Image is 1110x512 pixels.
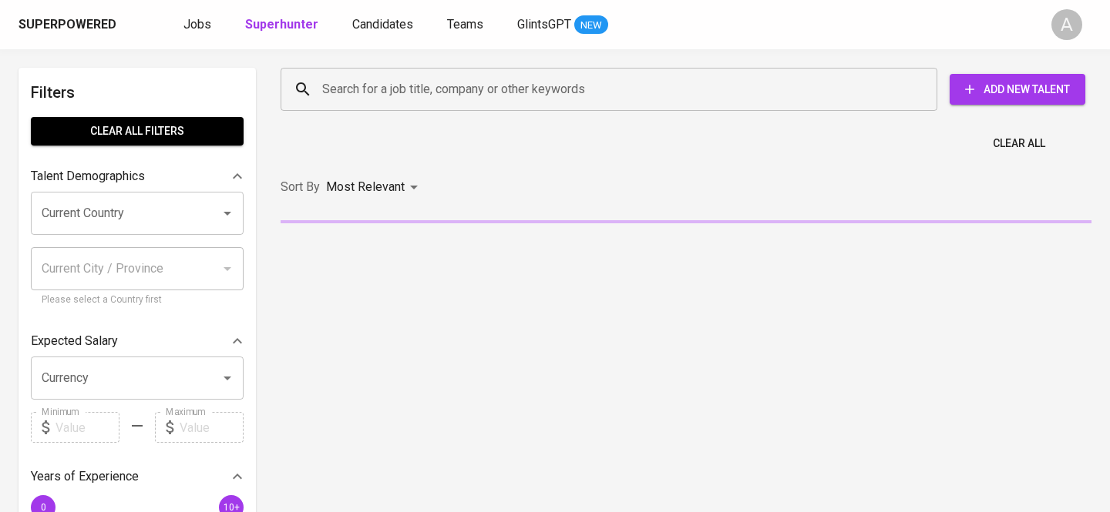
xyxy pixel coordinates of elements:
div: A [1051,9,1082,40]
span: Add New Talent [962,80,1073,99]
p: Years of Experience [31,467,139,486]
a: Teams [447,15,486,35]
button: Clear All [987,129,1051,158]
b: Superhunter [245,17,318,32]
a: GlintsGPT NEW [517,15,608,35]
p: Talent Demographics [31,167,145,186]
div: Superpowered [18,16,116,34]
img: app logo [119,13,140,36]
img: yH5BAEAAAAALAAAAAABAAEAAAIBRAA7 [570,266,802,497]
span: Teams [447,17,483,32]
p: Please select a Country first [42,293,233,308]
span: Clear All filters [43,122,231,141]
a: Superpoweredapp logo [18,13,140,36]
div: Expected Salary [31,326,244,356]
input: Value [55,412,119,443]
a: Candidates [352,15,416,35]
p: Sort By [281,178,320,196]
button: Open [217,367,238,389]
span: Clear All [993,134,1045,153]
a: Jobs [183,15,214,35]
h6: Filters [31,80,244,105]
p: Most Relevant [326,178,405,196]
button: Add New Talent [950,74,1085,105]
p: Expected Salary [31,332,118,350]
button: Clear All filters [31,117,244,146]
span: NEW [574,18,608,33]
div: Talent Demographics [31,161,244,192]
button: Open [217,202,238,224]
span: Candidates [352,17,413,32]
a: Superhunter [245,15,321,35]
div: Most Relevant [326,173,423,202]
div: Years of Experience [31,461,244,492]
span: GlintsGPT [517,17,571,32]
span: Jobs [183,17,211,32]
input: Value [180,412,244,443]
